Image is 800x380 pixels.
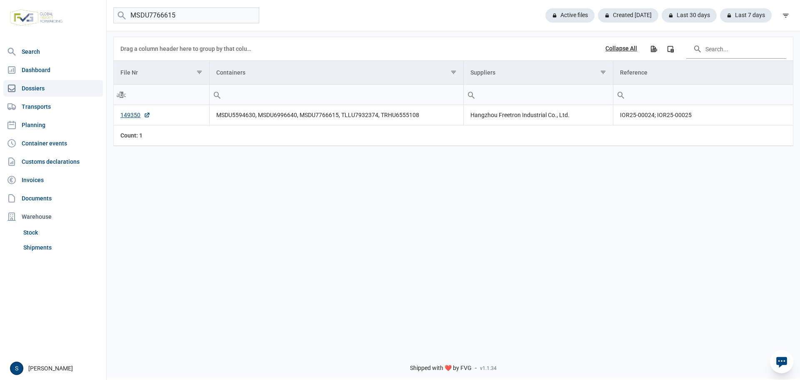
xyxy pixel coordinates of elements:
input: Filter cell [114,85,209,105]
td: Hangzhou Freetron Industrial Co., Ltd. [463,105,613,125]
div: Containers [216,69,245,76]
div: Last 7 days [720,8,772,22]
div: Export all data to Excel [646,41,661,56]
div: Drag a column header here to group by that column [120,42,254,55]
a: Customs declarations [3,153,103,170]
div: Suppliers [470,69,495,76]
a: Stock [20,225,103,240]
div: Data grid toolbar [120,37,786,60]
input: Filter cell [210,85,463,105]
input: Search dossiers [113,7,259,24]
input: Search in the data grid [686,39,786,59]
div: Created [DATE] [598,8,658,22]
a: Search [3,43,103,60]
div: Data grid with 1 rows and 8 columns [114,37,793,146]
span: Show filter options for column 'Suppliers' [600,69,606,75]
td: Filter cell [463,85,613,105]
td: Column File Nr [114,61,209,85]
a: Planning [3,117,103,133]
span: - [475,365,477,372]
div: Warehouse [3,208,103,225]
div: Search box [613,85,628,105]
a: 149350 [120,111,150,119]
td: Column Suppliers [463,61,613,85]
input: Filter cell [464,85,613,105]
div: filter [778,8,793,23]
td: Column Containers [209,61,463,85]
div: Search box [464,85,479,105]
td: MSDU5594630, MSDU6996640, MSDU7766615, TLLU7932374, TRHU6555108 [209,105,463,125]
a: Container events [3,135,103,152]
a: Shipments [20,240,103,255]
td: Filter cell [209,85,463,105]
div: Collapse All [605,45,637,52]
div: File Nr [120,69,138,76]
span: v1.1.34 [480,365,497,372]
a: Documents [3,190,103,207]
div: Active files [545,8,595,22]
span: Show filter options for column 'File Nr' [196,69,202,75]
span: Show filter options for column 'Containers' [450,69,457,75]
div: Reference [620,69,647,76]
button: S [10,362,23,375]
div: Search box [210,85,225,105]
div: Column Chooser [663,41,678,56]
div: [PERSON_NAME] [10,362,101,375]
div: Last 30 days [662,8,717,22]
img: FVG - Global freight forwarding [7,6,66,29]
a: Invoices [3,172,103,188]
a: Dashboard [3,62,103,78]
span: Shipped with ❤️ by FVG [410,365,472,372]
div: Search box [114,85,129,105]
a: Transports [3,98,103,115]
a: Dossiers [3,80,103,97]
div: File Nr Count: 1 [120,131,202,140]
